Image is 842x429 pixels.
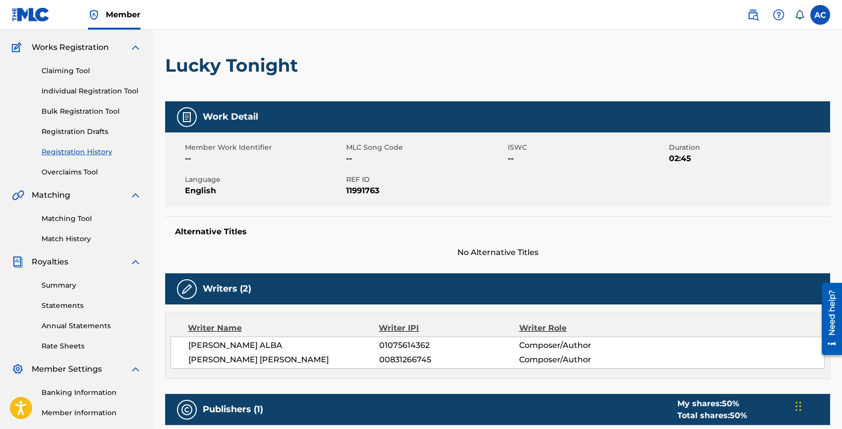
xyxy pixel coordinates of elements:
[88,9,100,21] img: Top Rightsholder
[188,340,379,351] span: [PERSON_NAME] ALBA
[773,9,785,21] img: help
[130,42,141,53] img: expand
[130,189,141,201] img: expand
[185,185,344,197] span: English
[12,363,24,375] img: Member Settings
[32,42,109,53] span: Works Registration
[42,341,141,351] a: Rate Sheets
[130,363,141,375] img: expand
[42,127,141,137] a: Registration Drafts
[793,382,842,429] div: Widget chat
[669,153,828,165] span: 02:45
[346,174,505,185] span: REF ID
[181,283,193,295] img: Writers
[12,42,25,53] img: Works Registration
[42,300,141,311] a: Statements
[42,106,141,117] a: Bulk Registration Tool
[32,189,70,201] span: Matching
[519,322,647,334] div: Writer Role
[185,142,344,153] span: Member Work Identifier
[42,321,141,331] a: Annual Statements
[42,66,141,76] a: Claiming Tool
[203,283,251,295] h5: Writers (2)
[42,234,141,244] a: Match History
[42,147,141,157] a: Registration History
[379,354,519,366] span: 00831266745
[722,399,739,408] span: 50 %
[32,363,102,375] span: Member Settings
[188,354,379,366] span: [PERSON_NAME] [PERSON_NAME]
[519,340,646,351] span: Composer/Author
[165,54,303,77] h2: Lucky Tonight
[519,354,646,366] span: Composer/Author
[508,153,666,165] span: --
[181,111,193,123] img: Work Detail
[769,5,789,25] div: Help
[185,153,344,165] span: --
[42,387,141,398] a: Banking Information
[42,214,141,224] a: Matching Tool
[677,398,747,410] div: My shares:
[188,322,379,334] div: Writer Name
[181,404,193,416] img: Publishers
[185,174,344,185] span: Language
[346,185,505,197] span: 11991763
[42,86,141,96] a: Individual Registration Tool
[793,382,842,429] iframe: Chat Widget
[346,142,505,153] span: MLC Song Code
[42,408,141,418] a: Member Information
[32,256,68,268] span: Royalties
[810,5,830,25] div: User Menu
[379,322,519,334] div: Writer IPI
[730,411,747,420] span: 50 %
[12,189,24,201] img: Matching
[508,142,666,153] span: ISWC
[747,9,759,21] img: search
[669,142,828,153] span: Duration
[795,10,804,20] div: Notifications
[130,256,141,268] img: expand
[175,227,820,237] h5: Alternative Titles
[743,5,763,25] a: Public Search
[12,7,50,22] img: MLC Logo
[379,340,519,351] span: 01075614362
[12,256,24,268] img: Royalties
[346,153,505,165] span: --
[42,167,141,177] a: Overclaims Tool
[42,280,141,291] a: Summary
[106,9,140,20] span: Member
[165,247,830,258] span: No Alternative Titles
[203,111,258,123] h5: Work Detail
[814,279,842,359] iframe: Resource Center
[677,410,747,422] div: Total shares:
[203,404,263,415] h5: Publishers (1)
[796,391,801,421] div: Trascina
[12,18,63,30] a: CatalogCatalog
